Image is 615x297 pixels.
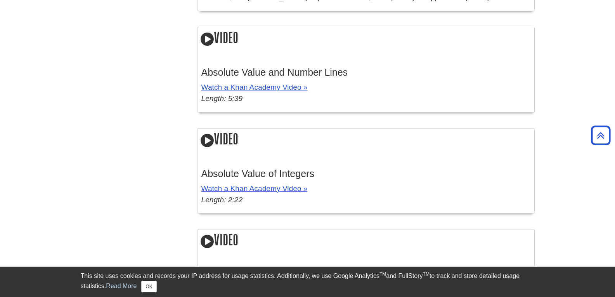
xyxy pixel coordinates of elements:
em: Length: 2:22 [201,196,243,204]
div: This site uses cookies and records your IP address for usage statistics. Additionally, we use Goo... [81,271,535,292]
a: Read More [106,283,137,289]
a: Watch a Khan Academy Video » [201,83,308,91]
h2: Video [197,129,534,151]
sup: TM [423,271,430,277]
h3: Absolute Value and Number Lines [201,67,530,78]
h2: Video [197,229,534,252]
em: Length: 5:39 [201,94,243,102]
sup: TM [379,271,386,277]
a: Watch a Khan Academy Video » [201,184,308,193]
h3: Absolute Value of Integers [201,168,530,179]
a: Back to Top [588,130,613,141]
button: Close [141,281,156,292]
h2: Video [197,27,534,49]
